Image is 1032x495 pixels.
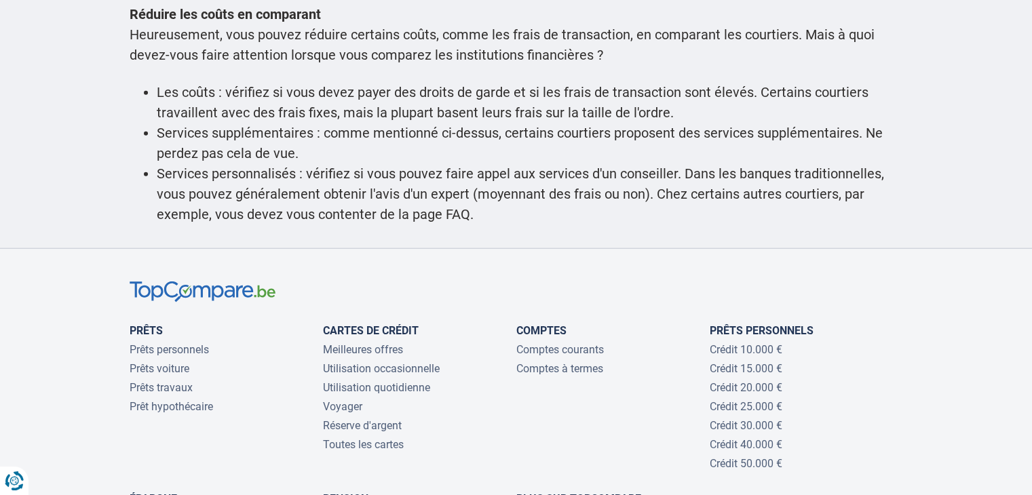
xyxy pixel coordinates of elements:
li: Services personnalisés : vérifiez si vous pouvez faire appel aux services d'un conseiller. Dans l... [157,163,903,224]
a: Voyager [323,400,362,413]
a: Meilleures offres [323,343,403,356]
a: Prêt hypothécaire [130,400,213,413]
a: Prêts travaux [130,381,193,394]
a: Comptes à termes [516,362,603,375]
a: Toutes les cartes [323,438,404,451]
a: Crédit 25.000 € [710,400,782,413]
a: Crédit 30.000 € [710,419,782,432]
a: Crédit 40.000 € [710,438,782,451]
a: Crédit 10.000 € [710,343,782,356]
a: Prêts personnels [710,324,814,337]
a: Crédit 20.000 € [710,381,782,394]
li: Services supplémentaires : comme mentionné ci-dessus, certains courtiers proposent des services s... [157,123,903,163]
a: Prêts personnels [130,343,209,356]
a: Cartes de Crédit [323,324,419,337]
a: Réserve d'argent [323,419,402,432]
b: Réduire les coûts en comparant [130,6,321,22]
a: Prêts voiture [130,362,189,375]
a: Utilisation quotidienne [323,381,430,394]
img: TopCompare [130,281,275,302]
li: Les coûts : vérifiez si vous devez payer des droits de garde et si les frais de transaction sont ... [157,82,903,123]
a: Comptes [516,324,567,337]
a: Crédit 15.000 € [710,362,782,375]
a: Crédit 50.000 € [710,457,782,470]
a: Prêts [130,324,163,337]
a: Comptes courants [516,343,604,356]
p: Heureusement, vous pouvez réduire certains coûts, comme les frais de transaction, en comparant le... [130,24,903,65]
a: Utilisation occasionnelle [323,362,440,375]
